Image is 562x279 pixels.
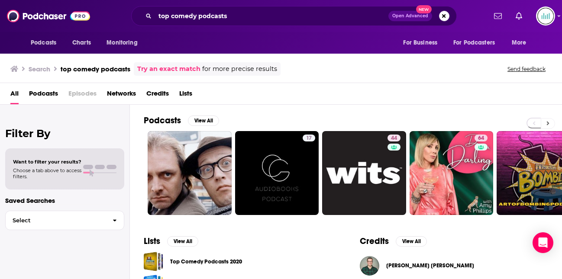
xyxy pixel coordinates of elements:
[397,35,448,51] button: open menu
[144,236,198,247] a: ListsView All
[536,6,555,26] button: Show profile menu
[67,35,96,51] a: Charts
[5,211,124,230] button: Select
[506,35,537,51] button: open menu
[144,115,181,126] h2: Podcasts
[536,6,555,26] span: Logged in as podglomerate
[453,37,495,49] span: For Podcasters
[144,236,160,247] h2: Lists
[29,87,58,104] a: Podcasts
[388,135,401,141] a: 44
[533,232,553,253] div: Open Intercom Messenger
[137,64,200,74] a: Try an exact match
[61,65,130,73] h3: top comedy podcasts
[512,9,526,23] a: Show notifications dropdown
[306,134,312,143] span: 17
[303,135,315,141] a: 17
[5,127,124,140] h2: Filter By
[410,131,494,215] a: 64
[72,37,91,49] span: Charts
[512,37,526,49] span: More
[448,35,507,51] button: open menu
[386,262,474,269] span: [PERSON_NAME] [PERSON_NAME]
[31,37,56,49] span: Podcasts
[505,65,548,73] button: Send feedback
[536,6,555,26] img: User Profile
[100,35,149,51] button: open menu
[202,64,277,74] span: for more precise results
[155,9,388,23] input: Search podcasts, credits, & more...
[360,236,427,247] a: CreditsView All
[131,6,457,26] div: Search podcasts, credits, & more...
[360,256,379,276] img: Griffin Toplitsky
[491,9,505,23] a: Show notifications dropdown
[6,218,106,223] span: Select
[392,14,428,18] span: Open Advanced
[386,262,474,269] a: Griffin Toplitsky
[396,236,427,247] button: View All
[13,159,81,165] span: Want to filter your results?
[107,37,137,49] span: Monitoring
[5,196,124,205] p: Saved Searches
[360,236,389,247] h2: Credits
[29,65,50,73] h3: Search
[416,5,432,13] span: New
[146,87,169,104] a: Credits
[107,87,136,104] a: Networks
[403,37,437,49] span: For Business
[391,134,397,143] span: 44
[13,167,81,180] span: Choose a tab above to access filters.
[179,87,192,104] a: Lists
[10,87,19,104] a: All
[167,236,198,247] button: View All
[188,115,219,126] button: View All
[235,131,319,215] a: 17
[144,115,219,126] a: PodcastsView All
[478,134,484,143] span: 64
[322,131,406,215] a: 44
[25,35,68,51] button: open menu
[144,252,163,271] a: Top Comedy Podcasts 2020
[388,11,432,21] button: Open AdvancedNew
[68,87,97,104] span: Episodes
[475,135,488,141] a: 64
[170,257,242,266] a: Top Comedy Podcasts 2020
[7,8,90,24] img: Podchaser - Follow, Share and Rate Podcasts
